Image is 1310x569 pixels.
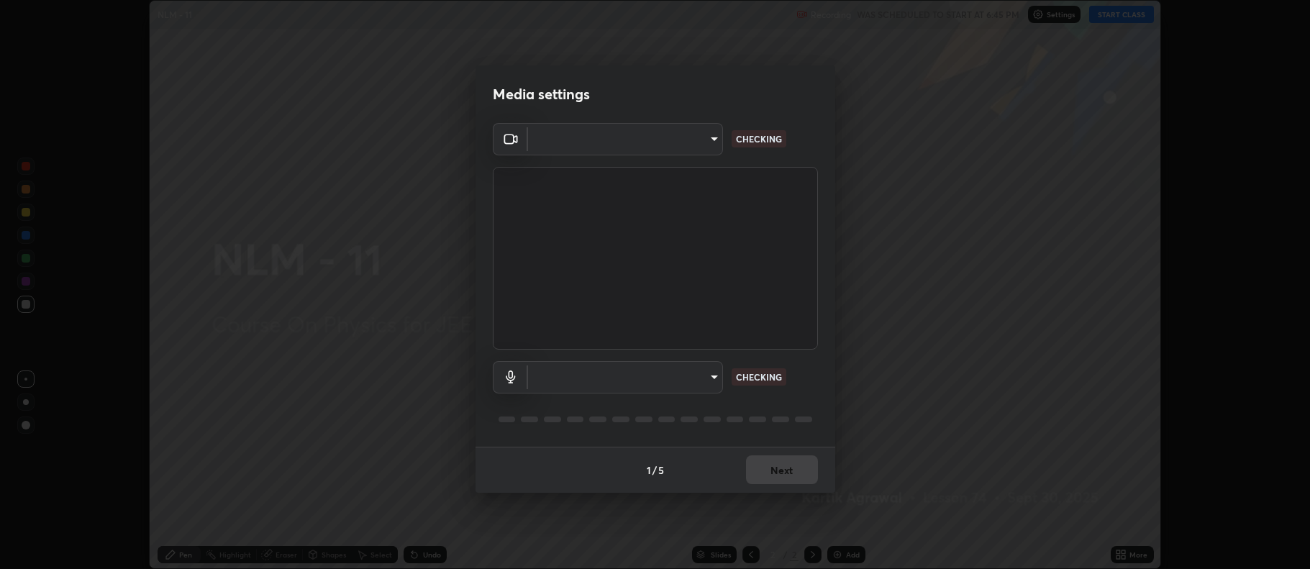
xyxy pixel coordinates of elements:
[528,123,723,155] div: ​
[736,370,782,383] p: CHECKING
[658,463,664,478] h4: 5
[652,463,657,478] h4: /
[493,85,590,104] h2: Media settings
[647,463,651,478] h4: 1
[528,361,723,393] div: ​
[736,132,782,145] p: CHECKING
